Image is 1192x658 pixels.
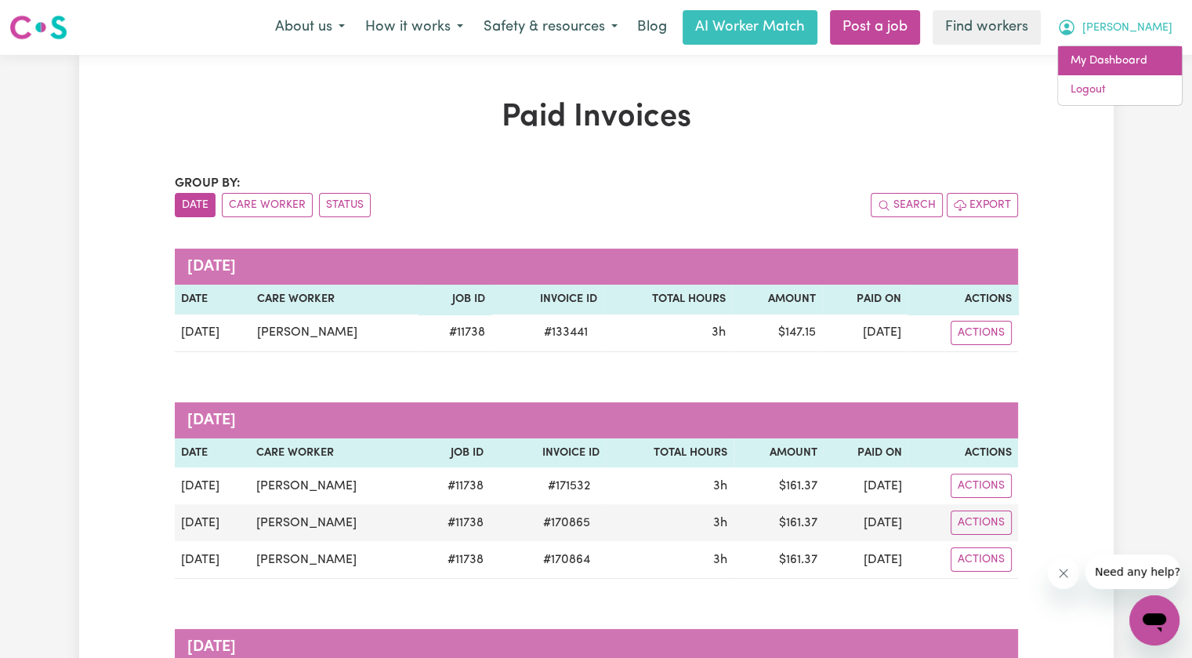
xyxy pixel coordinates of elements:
[908,438,1018,468] th: Actions
[683,10,817,45] a: AI Worker Match
[175,541,250,579] td: [DATE]
[251,285,419,314] th: Care Worker
[1058,46,1182,76] a: My Dashboard
[734,467,823,504] td: $ 161.37
[175,402,1018,438] caption: [DATE]
[534,514,600,533] span: # 170865
[732,314,822,352] td: $ 147.15
[175,314,251,352] td: [DATE]
[830,10,920,45] a: Post a job
[628,10,676,45] a: Blog
[1129,595,1179,645] iframe: Button to launch messaging window
[175,177,241,190] span: Group by:
[951,474,1012,498] button: Actions
[251,314,419,352] td: [PERSON_NAME]
[418,438,490,468] th: Job ID
[1058,75,1182,105] a: Logout
[713,480,727,493] span: 3 hours
[947,193,1018,217] button: Export
[418,541,490,579] td: # 11738
[822,314,908,352] td: [DATE]
[606,438,734,468] th: Total Hours
[734,438,823,468] th: Amount
[265,11,355,44] button: About us
[603,285,732,314] th: Total Hours
[175,285,251,314] th: Date
[1047,11,1183,44] button: My Account
[250,541,418,579] td: [PERSON_NAME]
[250,438,418,468] th: Care Worker
[871,193,943,217] button: Search
[175,467,250,504] td: [DATE]
[951,547,1012,572] button: Actions
[951,321,1012,345] button: Actions
[175,438,250,468] th: Date
[951,511,1012,535] button: Actions
[418,285,491,314] th: Job ID
[822,285,908,314] th: Paid On
[491,285,603,314] th: Invoice ID
[933,10,1041,45] a: Find workers
[175,99,1018,136] h1: Paid Invoices
[534,551,600,569] span: # 170864
[250,467,418,504] td: [PERSON_NAME]
[222,193,313,217] button: sort invoices by care worker
[490,438,606,468] th: Invoice ID
[9,11,95,24] span: Need any help?
[712,326,726,339] span: 3 hours
[355,11,473,44] button: How it works
[538,477,600,496] span: # 171532
[732,285,822,314] th: Amount
[734,541,823,579] td: $ 161.37
[1082,20,1172,37] span: [PERSON_NAME]
[734,504,823,541] td: $ 161.37
[713,554,727,566] span: 3 hours
[473,11,628,44] button: Safety & resources
[534,323,597,342] span: # 133441
[250,504,418,541] td: [PERSON_NAME]
[319,193,371,217] button: sort invoices by paid status
[418,467,490,504] td: # 11738
[175,193,216,217] button: sort invoices by date
[1057,45,1183,106] div: My Account
[175,504,250,541] td: [DATE]
[418,314,491,352] td: # 11738
[713,517,727,529] span: 3 hours
[824,504,908,541] td: [DATE]
[824,438,908,468] th: Paid On
[1048,558,1079,589] iframe: Close message
[175,249,1018,285] caption: [DATE]
[1085,554,1179,589] iframe: Message from company
[418,504,490,541] td: # 11738
[824,541,908,579] td: [DATE]
[9,9,67,45] a: Careseekers logo
[9,13,67,42] img: Careseekers logo
[824,467,908,504] td: [DATE]
[908,285,1017,314] th: Actions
